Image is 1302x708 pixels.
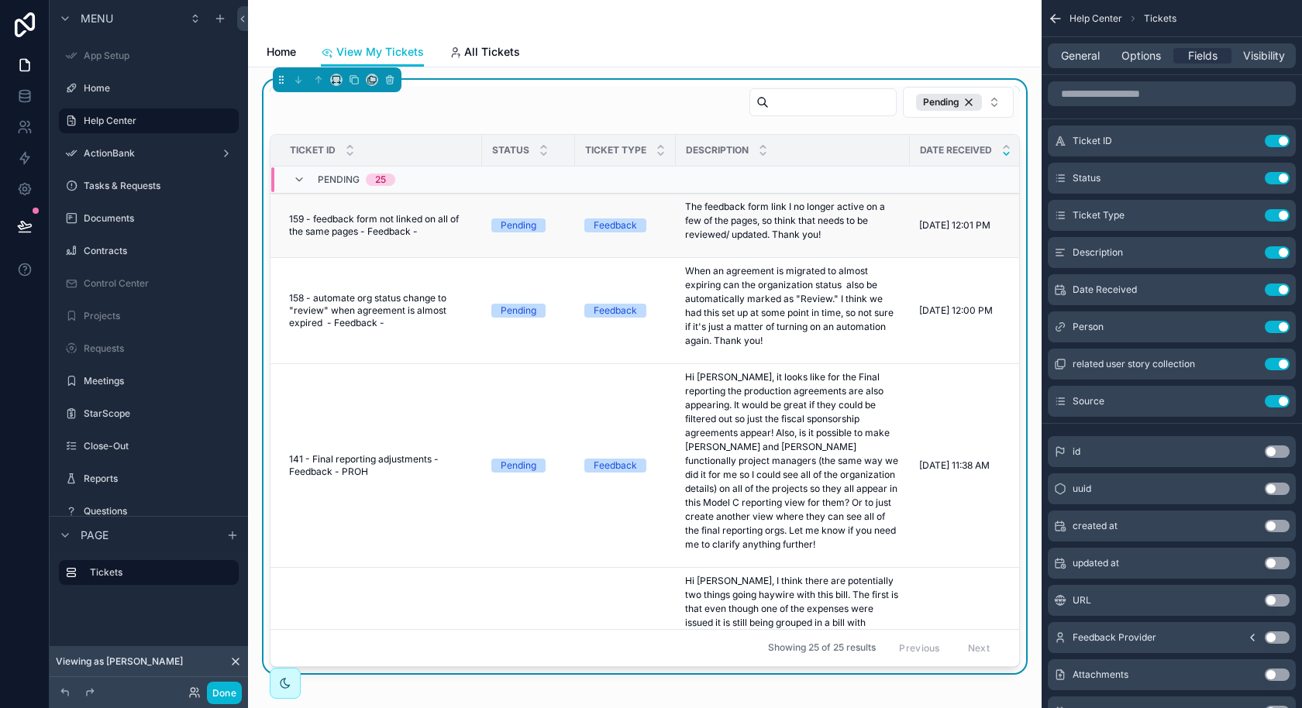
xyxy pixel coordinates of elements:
label: Control Center [84,277,236,290]
a: View My Tickets [321,38,424,67]
span: Source [1073,395,1104,407]
a: Home [59,76,239,101]
span: Fields [1188,48,1218,64]
span: Visibility [1243,48,1285,64]
span: Ticket ID [290,144,336,156]
a: Reports [59,466,239,491]
a: All Tickets [449,38,520,69]
a: 159 - feedback form not linked on all of the same pages - Feedback - [289,213,473,238]
span: related user story collection [1073,358,1195,370]
a: When an agreement is migrated to almost expiring can the organization status also be automaticall... [685,264,901,357]
span: Status [1073,172,1100,184]
span: Help Center [1069,12,1122,25]
div: scrollable content [50,553,248,600]
a: 158 - automate org status change to "review" when agreement is almost expired - Feedback - [289,292,473,329]
span: Attachments [1073,668,1128,681]
span: Date Received [1073,284,1137,296]
a: Feedback [584,218,666,232]
span: Date Received [920,144,992,156]
span: [DATE] 12:00 PM [919,304,993,317]
a: 141 - Final reporting adjustments - Feedback - PROH [289,453,473,478]
a: Documents [59,206,239,231]
a: Hi [PERSON_NAME], it looks like for the Final reporting the production agreements are also appear... [685,370,901,561]
a: ActionBank [59,141,239,166]
span: uuid [1073,483,1091,495]
p: Hi [PERSON_NAME], it looks like for the Final reporting the production agreements are also appear... [685,370,901,552]
label: Help Center [84,115,229,127]
div: Feedback [594,459,637,473]
button: Select Button [903,87,1014,118]
a: Questions [59,499,239,524]
a: StarScope [59,401,239,426]
a: [DATE] 12:00 PM [919,304,1017,317]
a: Requests [59,336,239,361]
span: Tickets [1144,12,1176,25]
a: Feedback [584,459,666,473]
span: Status [492,144,529,156]
a: Contracts [59,239,239,263]
span: [DATE] 11:38 AM [919,459,990,472]
span: Showing 25 of 25 results [768,641,876,654]
span: Home [267,44,296,60]
p: The feedback form link I no longer active on a few of the pages, so think that needs to be review... [685,200,901,242]
span: Ticket ID [1073,135,1112,147]
span: id [1073,445,1080,458]
span: updated at [1073,557,1119,569]
a: The feedback form link I no longer active on a few of the pages, so think that needs to be review... [685,200,901,251]
label: Home [84,82,236,95]
label: Documents [84,212,236,225]
a: [DATE] 11:38 AM [919,459,1017,472]
div: Feedback [594,218,637,232]
a: Pending [491,218,566,232]
button: Done [207,682,242,704]
span: All Tickets [464,44,520,60]
span: Pending [318,174,360,186]
span: Description [1073,246,1123,259]
a: Home [267,38,296,69]
span: Page [81,528,108,543]
a: Meetings [59,369,239,394]
span: URL [1073,594,1091,607]
label: Projects [84,310,236,322]
label: App Setup [84,50,236,62]
a: Control Center [59,271,239,296]
span: View My Tickets [336,44,424,60]
label: Requests [84,342,236,355]
div: Pending [501,459,536,473]
div: Pending [501,304,536,318]
a: Help Center [59,108,239,133]
span: [DATE] 12:01 PM [919,219,990,232]
a: Pending [491,459,566,473]
label: Tasks & Requests [84,180,236,192]
div: Pending [916,94,982,111]
div: 25 [375,174,386,186]
span: Viewing as [PERSON_NAME] [56,655,183,668]
label: Reports [84,473,236,485]
a: Feedback [584,304,666,318]
div: Feedback [594,304,637,318]
p: When an agreement is migrated to almost expiring can the organization status also be automaticall... [685,264,901,348]
label: StarScope [84,407,236,420]
span: Description [686,144,749,156]
label: Meetings [84,375,236,387]
span: Feedback Provider [1073,631,1156,644]
label: Questions [84,505,236,517]
a: [DATE] 12:01 PM [919,219,1017,232]
label: ActionBank [84,147,214,160]
button: Unselect PENDING [916,94,982,111]
a: Projects [59,304,239,328]
span: Person [1073,321,1104,333]
span: created at [1073,520,1118,532]
label: Contracts [84,245,236,257]
span: Ticket Type [1073,209,1125,222]
a: Close-Out [59,434,239,459]
span: Options [1121,48,1161,64]
span: Menu [81,11,113,26]
a: App Setup [59,43,239,68]
div: Pending [501,218,536,232]
a: Pending [491,304,566,318]
span: General [1061,48,1100,64]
